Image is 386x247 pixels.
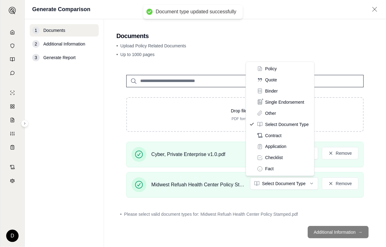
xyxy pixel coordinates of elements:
span: Quote [265,77,277,83]
div: Document type updated successfully [156,9,236,15]
span: Policy [265,66,277,72]
span: Binder [265,88,278,94]
span: Checklist [265,155,283,161]
span: Other [265,110,276,116]
span: Select Document Type [265,121,309,128]
span: Application [265,144,287,150]
span: Contract [265,132,282,139]
span: Fact [265,166,274,172]
span: Single Endorsement [265,99,304,105]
